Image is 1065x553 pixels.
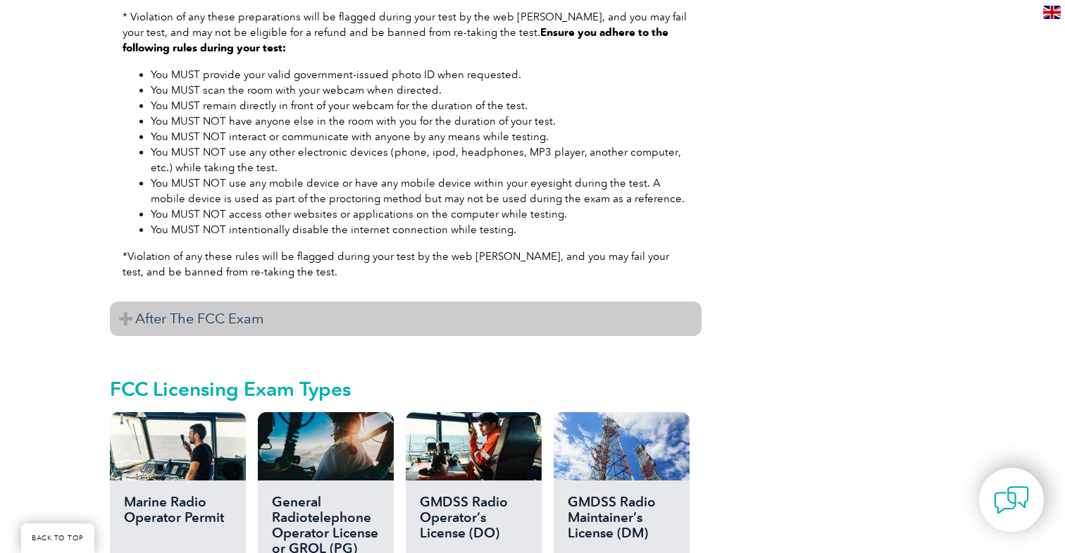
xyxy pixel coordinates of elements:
a: BACK TO TOP [21,523,94,553]
li: You MUST NOT interact or communicate with anyone by any means while testing. [151,129,689,144]
p: *Violation of any these rules will be flagged during your test by the web [PERSON_NAME], and you ... [123,249,689,280]
li: You MUST NOT access other websites or applications on the computer while testing. [151,206,689,222]
li: You MUST provide your valid government-issued photo ID when requested. [151,67,689,82]
li: You MUST NOT use any other electronic devices (phone, ipod, headphones, MP3 player, another compu... [151,144,689,175]
li: You MUST scan the room with your webcam when directed. [151,82,689,98]
h3: After The FCC Exam [110,302,702,336]
img: en [1043,6,1061,19]
li: You MUST NOT have anyone else in the room with you for the duration of your test. [151,113,689,129]
li: You MUST NOT intentionally disable the internet connection while testing. [151,222,689,237]
img: contact-chat.png [994,483,1029,518]
p: * Violation of any these preparations will be flagged during your test by the web [PERSON_NAME], ... [123,9,689,56]
h2: FCC Licensing Exam Types [110,378,702,400]
li: You MUST NOT use any mobile device or have any mobile device within your eyesight during the test... [151,175,689,206]
li: You MUST remain directly in front of your webcam for the duration of the test. [151,98,689,113]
